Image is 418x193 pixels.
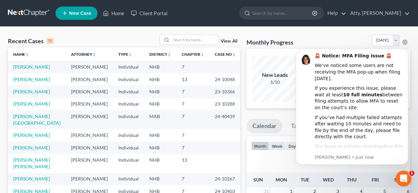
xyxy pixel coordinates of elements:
td: NHB [144,85,176,98]
a: [PERSON_NAME] [13,89,50,94]
iframe: Intercom live chat [396,171,411,186]
a: [PERSON_NAME][GEOGRAPHIC_DATA] [13,113,60,126]
a: [PERSON_NAME] [13,64,50,70]
td: 7 [176,61,209,73]
input: Search by name... [252,7,313,19]
td: NHB [144,73,176,85]
span: Sat [394,177,402,182]
td: Individual [113,129,144,141]
a: Case Nounfold_more [215,52,236,57]
a: Client Portal [128,7,171,19]
i: unfold_more [25,53,29,57]
td: [PERSON_NAME] [66,61,113,73]
a: View All [221,39,237,44]
td: 7 [176,98,209,110]
td: Individual [113,110,144,129]
td: Individual [113,154,144,173]
span: 1 [409,171,414,176]
td: [PERSON_NAME] [66,129,113,141]
td: NHB [144,61,176,73]
a: Districtunfold_more [149,52,171,57]
td: NHB [144,142,176,154]
i: unfold_more [200,53,204,57]
td: NHB [144,173,176,185]
div: Recent Cases [8,37,54,45]
span: Thu [347,177,357,182]
td: [PERSON_NAME] [66,154,113,173]
a: Chapterunfold_more [182,52,204,57]
a: Atty. [PERSON_NAME] [347,7,410,19]
a: Home [99,7,128,19]
td: [PERSON_NAME] [66,110,113,129]
td: Individual [113,142,144,154]
td: Individual [113,98,144,110]
td: [PERSON_NAME] [66,98,113,110]
a: Help [324,7,346,19]
td: NHB [144,154,176,173]
td: Individual [113,61,144,73]
i: unfold_more [92,53,96,57]
i: unfold_more [232,53,236,57]
td: 13 [176,73,209,85]
td: 7 [176,173,209,185]
a: [PERSON_NAME] [13,132,50,138]
i: unfold_more [167,53,171,57]
span: Fri [371,177,378,182]
td: [PERSON_NAME] [66,173,113,185]
button: day [285,142,299,150]
td: 7 [176,85,209,98]
button: month [251,142,269,150]
td: Individual [113,73,144,85]
span: Mon [276,177,287,182]
a: Nameunfold_more [13,52,29,57]
td: Individual [113,85,144,98]
td: 7 [176,142,209,154]
td: 13 [176,154,209,173]
iframe: Intercom notifications message [286,43,418,169]
span: Sun [253,177,263,182]
td: Individual [113,173,144,185]
td: 7 [176,110,209,129]
a: [PERSON_NAME] [13,176,50,181]
div: 15 [46,38,54,44]
span: New Case [69,11,91,16]
td: 24-10048 [209,73,241,85]
td: NHB [144,129,176,141]
span: Tue [300,177,309,182]
td: 7 [176,129,209,141]
td: [PERSON_NAME] [66,85,113,98]
div: New Leads [252,71,298,79]
td: 24-10267 [209,173,241,185]
td: 23-10288 [209,98,241,110]
a: [PERSON_NAME] [13,145,50,150]
td: [PERSON_NAME] [66,73,113,85]
td: MAB [144,110,176,129]
td: NHB [144,98,176,110]
a: Tasks [285,119,311,133]
input: Search by name... [171,35,218,45]
td: 23-10366 [209,85,241,98]
a: [PERSON_NAME] [13,77,50,82]
span: Wed [323,177,334,182]
div: 1/10 [252,79,298,85]
h3: Monthly Progress [247,38,293,46]
a: Typeunfold_more [118,52,132,57]
button: week [269,142,285,150]
td: 24-40439 [209,110,241,129]
a: Calendar [247,119,282,133]
a: [PERSON_NAME] [PERSON_NAME] [13,157,50,169]
i: unfold_more [128,53,132,57]
td: [PERSON_NAME] [66,142,113,154]
a: Attorneyunfold_more [71,52,96,57]
a: [PERSON_NAME] [13,101,50,107]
